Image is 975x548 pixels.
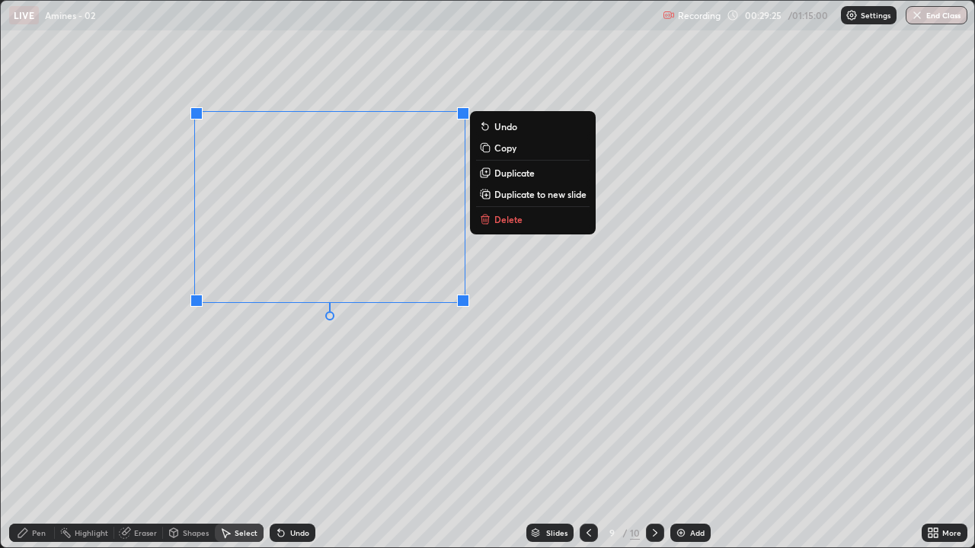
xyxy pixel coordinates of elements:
div: Add [690,529,705,537]
div: Pen [32,529,46,537]
img: add-slide-button [675,527,687,539]
button: Copy [476,139,590,157]
button: Delete [476,210,590,228]
button: Duplicate [476,164,590,182]
div: Undo [290,529,309,537]
div: Shapes [183,529,209,537]
p: Duplicate [494,167,535,179]
p: Delete [494,213,523,225]
div: 10 [630,526,640,540]
p: Undo [494,120,517,132]
div: More [942,529,961,537]
p: Duplicate to new slide [494,188,587,200]
img: class-settings-icons [846,9,858,21]
div: / [622,528,627,537]
div: Slides [546,529,567,537]
img: end-class-cross [911,9,923,21]
p: Settings [861,11,890,19]
div: Select [235,529,257,537]
button: End Class [906,6,967,24]
div: Highlight [75,529,108,537]
p: Recording [678,10,721,21]
p: LIVE [14,9,34,21]
button: Undo [476,117,590,135]
p: Copy [494,142,516,154]
img: recording.375f2c34.svg [663,9,675,21]
p: Amines - 02 [45,9,95,21]
button: Duplicate to new slide [476,185,590,203]
div: 9 [604,528,619,537]
div: Eraser [134,529,157,537]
